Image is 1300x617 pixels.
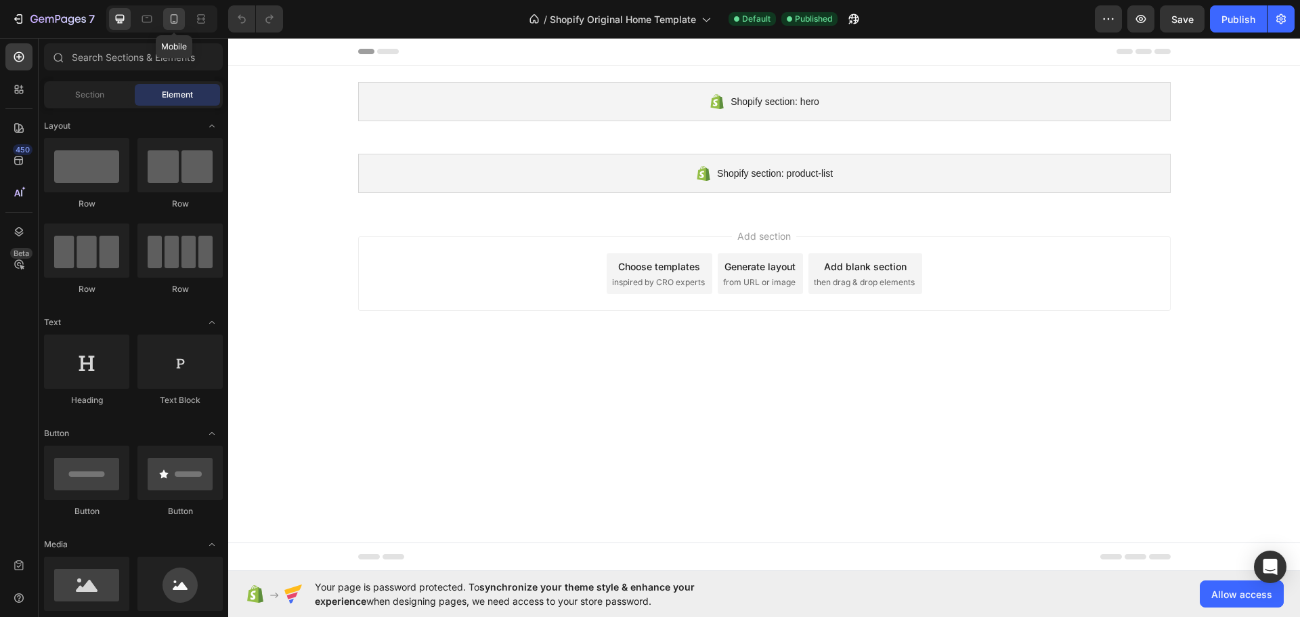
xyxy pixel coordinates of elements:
div: Generate layout [496,221,567,236]
span: Save [1171,14,1194,25]
div: Row [137,198,223,210]
span: Media [44,538,68,551]
div: Open Intercom Messenger [1254,551,1286,583]
span: then drag & drop elements [586,238,687,251]
div: Text Block [137,394,223,406]
div: Choose templates [390,221,472,236]
span: Toggle open [201,312,223,333]
span: Text [44,316,61,328]
div: 450 [13,144,32,155]
div: Row [137,283,223,295]
span: Your page is password protected. To when designing pages, we need access to your store password. [315,580,747,608]
span: from URL or image [495,238,567,251]
span: Button [44,427,69,440]
div: Row [44,283,129,295]
div: Add blank section [596,221,678,236]
div: Beta [10,248,32,259]
input: Search Sections & Elements [44,43,223,70]
button: Save [1160,5,1205,33]
div: Publish [1221,12,1255,26]
span: / [544,12,547,26]
span: Shopify Original Home Template [550,12,696,26]
iframe: Design area [228,38,1300,571]
div: Button [44,505,129,517]
span: Section [75,89,104,101]
span: Element [162,89,193,101]
span: Default [742,13,771,25]
button: Allow access [1200,580,1284,608]
button: Publish [1210,5,1267,33]
p: 7 [89,11,95,27]
button: 7 [5,5,101,33]
span: Allow access [1211,587,1272,601]
span: Toggle open [201,423,223,444]
span: Add section [504,191,568,205]
div: Undo/Redo [228,5,283,33]
span: Toggle open [201,115,223,137]
span: inspired by CRO experts [384,238,477,251]
span: Layout [44,120,70,132]
div: Row [44,198,129,210]
span: Shopify section: product-list [489,127,605,144]
span: Shopify section: hero [502,56,591,72]
span: Toggle open [201,534,223,555]
div: Button [137,505,223,517]
span: synchronize your theme style & enhance your experience [315,581,695,607]
span: Published [795,13,832,25]
div: Heading [44,394,129,406]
